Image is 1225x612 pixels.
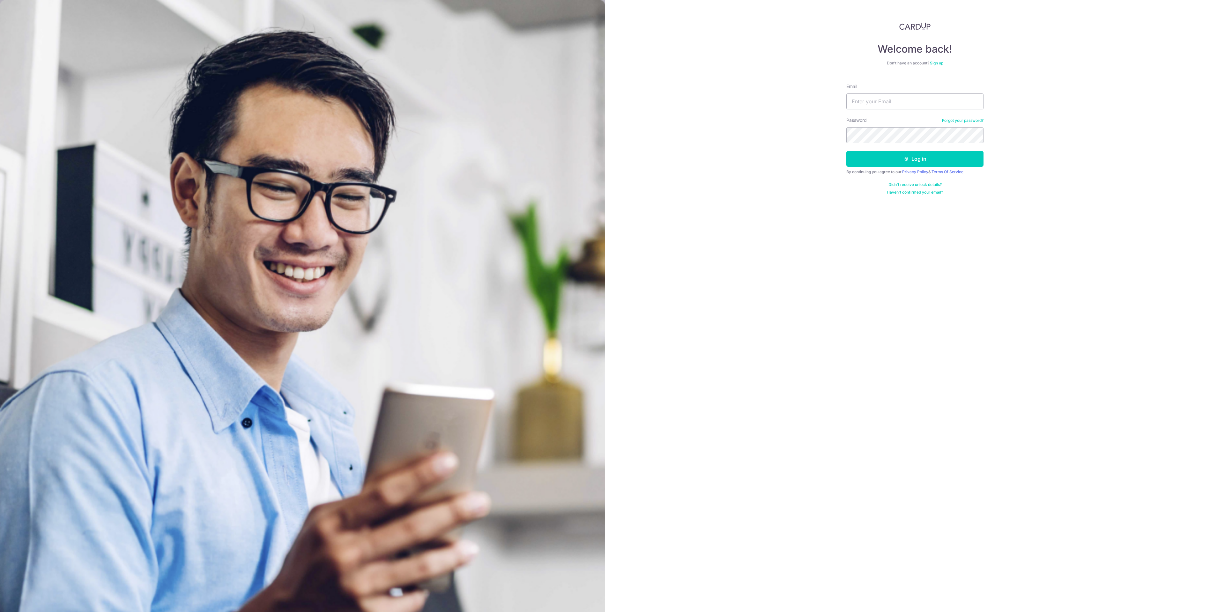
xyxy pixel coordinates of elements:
[846,93,984,109] input: Enter your Email
[888,182,942,187] a: Didn't receive unlock details?
[846,83,857,90] label: Email
[887,190,943,195] a: Haven't confirmed your email?
[899,22,931,30] img: CardUp Logo
[846,61,984,66] div: Don’t have an account?
[846,43,984,55] h4: Welcome back!
[932,169,963,174] a: Terms Of Service
[942,118,984,123] a: Forgot your password?
[930,61,943,65] a: Sign up
[846,151,984,167] button: Log in
[846,169,984,174] div: By continuing you agree to our &
[902,169,928,174] a: Privacy Policy
[846,117,867,123] label: Password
